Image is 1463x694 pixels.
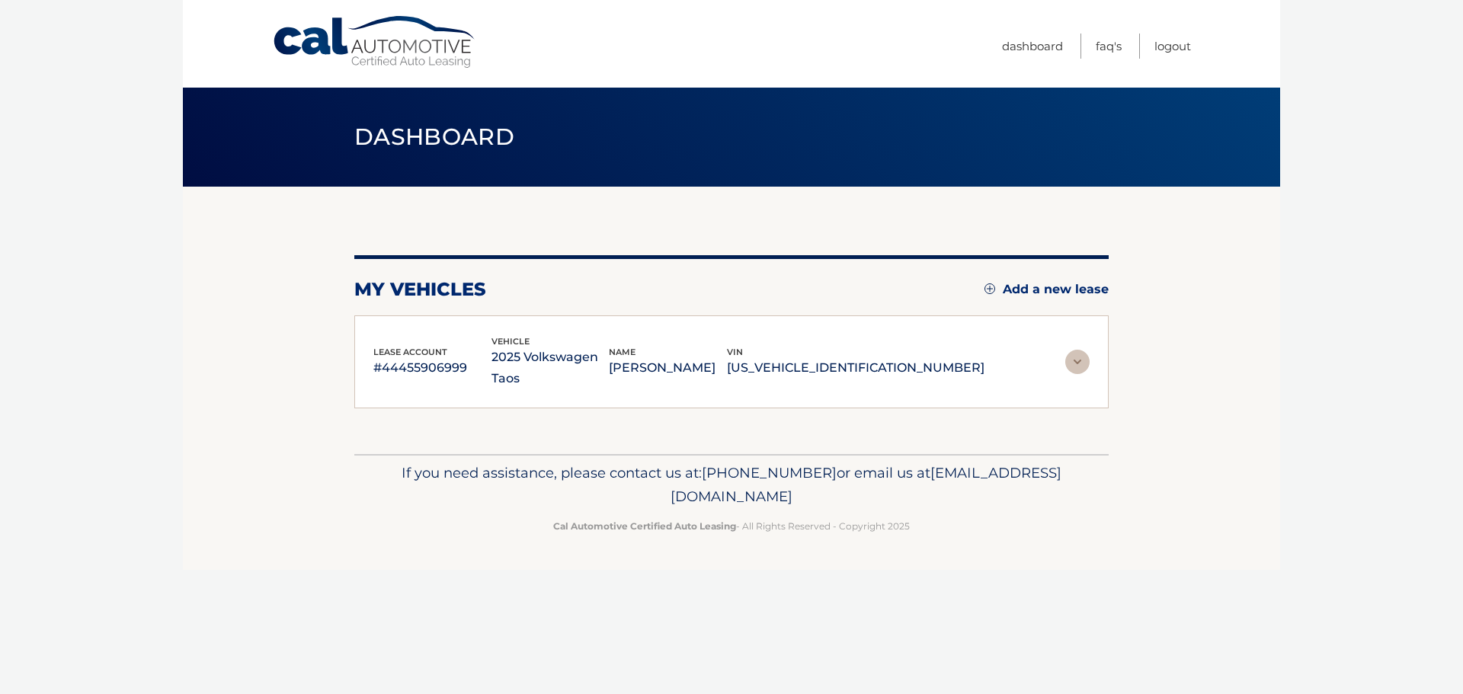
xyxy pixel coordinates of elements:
img: add.svg [984,283,995,294]
p: [US_VEHICLE_IDENTIFICATION_NUMBER] [727,357,984,379]
p: - All Rights Reserved - Copyright 2025 [364,518,1099,534]
a: Logout [1154,34,1191,59]
a: FAQ's [1096,34,1122,59]
a: Cal Automotive [272,15,478,69]
p: If you need assistance, please contact us at: or email us at [364,461,1099,510]
a: Add a new lease [984,282,1109,297]
p: 2025 Volkswagen Taos [491,347,610,389]
span: [PHONE_NUMBER] [702,464,837,481]
p: [PERSON_NAME] [609,357,727,379]
span: Dashboard [354,123,514,151]
a: Dashboard [1002,34,1063,59]
span: lease account [373,347,447,357]
span: name [609,347,635,357]
p: #44455906999 [373,357,491,379]
h2: my vehicles [354,278,486,301]
strong: Cal Automotive Certified Auto Leasing [553,520,736,532]
span: vehicle [491,336,530,347]
span: vin [727,347,743,357]
img: accordion-rest.svg [1065,350,1090,374]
